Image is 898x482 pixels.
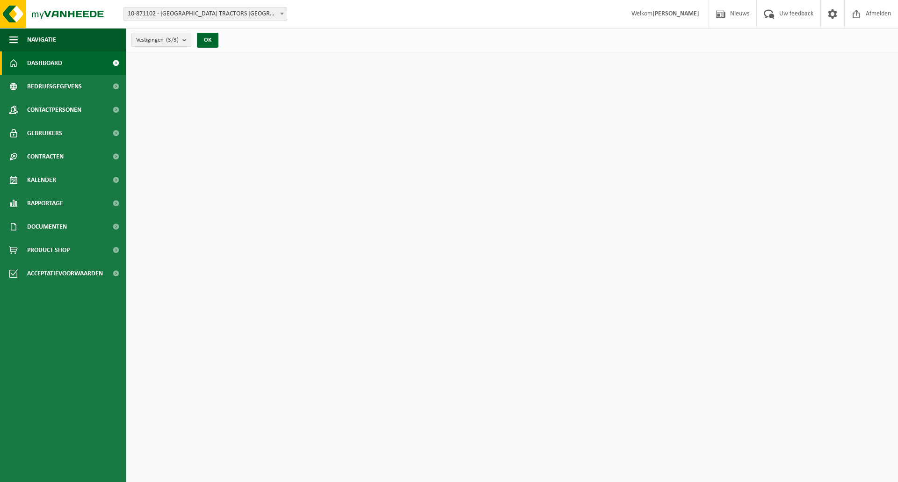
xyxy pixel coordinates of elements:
span: Contracten [27,145,64,168]
count: (3/3) [166,37,179,43]
span: Contactpersonen [27,98,81,122]
span: 10-871102 - TERBERG TRACTORS BELGIUM - DESTELDONK [124,7,287,21]
span: Kalender [27,168,56,192]
button: OK [197,33,218,48]
span: Product Shop [27,238,70,262]
span: Gebruikers [27,122,62,145]
button: Vestigingen(3/3) [131,33,191,47]
span: Rapportage [27,192,63,215]
span: Vestigingen [136,33,179,47]
strong: [PERSON_NAME] [652,10,699,17]
span: Dashboard [27,51,62,75]
span: Documenten [27,215,67,238]
span: Acceptatievoorwaarden [27,262,103,285]
span: Navigatie [27,28,56,51]
span: Bedrijfsgegevens [27,75,82,98]
span: 10-871102 - TERBERG TRACTORS BELGIUM - DESTELDONK [123,7,287,21]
